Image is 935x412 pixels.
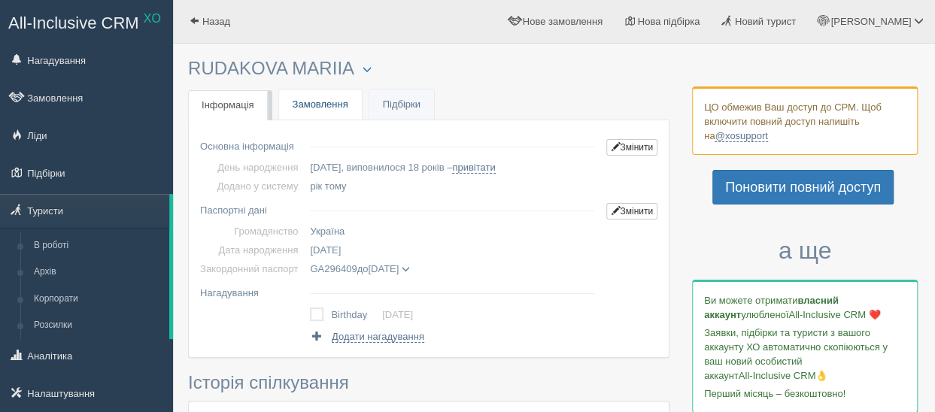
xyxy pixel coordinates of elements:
span: All-Inclusive CRM [8,14,139,32]
td: Дата народження [200,241,304,259]
span: до [310,263,410,274]
span: [DATE] [310,244,341,256]
div: ЦО обмежив Ваш доступ до СРМ. Щоб включити повний доступ напишіть на [692,86,918,155]
td: Україна [304,222,600,241]
td: Додано у систему [200,177,304,195]
a: Змінити [606,203,657,220]
a: @xosupport [715,130,767,142]
a: Змінити [606,139,657,156]
a: Архів [27,259,169,286]
b: власний аккаунт [704,295,839,320]
td: Закордонний паспорт [200,259,304,278]
h3: а ще [692,238,918,264]
td: Громадянство [200,222,304,241]
td: Основна інформація [200,132,304,158]
span: Інформація [202,99,254,111]
span: [DATE] [368,263,399,274]
p: Ви можете отримати улюбленої [704,293,906,322]
sup: XO [144,12,161,25]
h3: RUDAKOVA MARIIA [188,59,669,79]
span: Новий турист [735,16,796,27]
p: Перший місяць – безкоштовно! [704,386,906,401]
h3: Історія спілкування [188,373,669,392]
td: Нагадування [200,278,304,302]
td: Паспортні дані [200,195,304,222]
td: Birthday [331,304,382,326]
span: Нова підбірка [638,16,700,27]
p: Заявки, підбірки та туристи з вашого аккаунту ХО автоматично скопіюються у ваш новий особистий ак... [704,326,906,383]
span: Додати нагадування [332,331,424,343]
a: [DATE] [382,309,413,320]
span: [PERSON_NAME] [830,16,911,27]
span: рік тому [310,180,346,192]
a: Інформація [188,90,268,121]
a: Додати нагадування [310,329,423,344]
a: Замовлення [279,89,362,120]
span: All-Inclusive CRM ❤️ [788,309,880,320]
span: All-Inclusive CRM👌 [739,370,828,381]
a: Розсилки [27,312,169,339]
a: All-Inclusive CRM XO [1,1,172,42]
span: Назад [202,16,230,27]
a: Корпорати [27,286,169,313]
a: Підбірки [369,89,434,120]
a: Поновити повний доступ [712,170,894,204]
span: GA296409 [310,263,357,274]
td: [DATE], виповнилося 18 років – [304,158,600,177]
a: В роботі [27,232,169,259]
span: Нове замовлення [523,16,603,27]
a: привітати [452,162,495,174]
td: День народження [200,158,304,177]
